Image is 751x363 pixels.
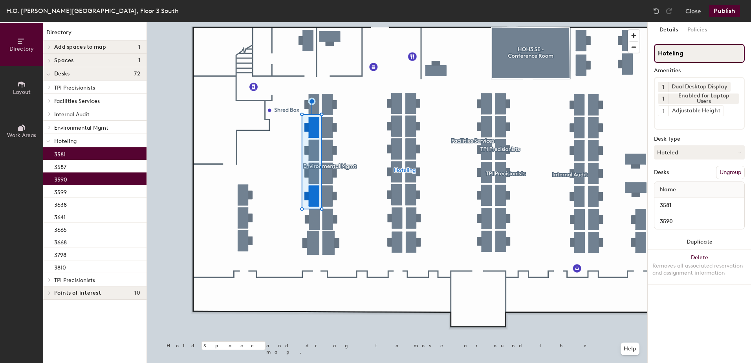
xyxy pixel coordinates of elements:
button: 1 [658,82,668,92]
button: 1 [658,93,668,104]
span: TPI Precisionists [54,277,95,284]
span: Spaces [54,57,74,64]
span: 1 [138,57,140,64]
div: Removes all associated reservation and assignment information [652,262,746,277]
span: 10 [134,290,140,296]
button: Publish [709,5,740,17]
span: Environmental Mgmt [54,125,108,131]
p: 3810 [54,262,66,271]
span: Internal Audit [54,111,90,118]
button: 1 [658,106,669,116]
button: Policies [683,22,712,38]
div: Dual Desktop Display [668,82,731,92]
p: 3587 [54,161,66,170]
div: Amenities [654,68,745,74]
span: Facilities Services [54,98,100,104]
h1: Directory [43,28,147,40]
p: 3599 [54,187,67,196]
button: Details [655,22,683,38]
p: 3665 [54,224,67,233]
span: Points of interest [54,290,101,296]
button: Ungroup [716,166,745,179]
p: 3641 [54,212,66,221]
button: Duplicate [648,234,751,250]
p: 3668 [54,237,67,246]
span: TPI Precisionists [54,84,95,91]
img: Undo [652,7,660,15]
span: Desks [54,71,70,77]
div: Desks [654,169,669,176]
button: Help [621,343,639,355]
span: 1 [138,44,140,50]
span: Work Areas [7,132,36,139]
input: Unnamed desk [656,216,743,227]
input: Unnamed desk [656,200,743,211]
span: Name [656,183,680,197]
img: Redo [665,7,673,15]
span: 1 [663,107,665,115]
button: Close [685,5,701,17]
span: Directory [9,46,34,52]
p: 3590 [54,174,67,183]
span: Hoteling [54,138,77,145]
div: H.O. [PERSON_NAME][GEOGRAPHIC_DATA], Floor 3 South [6,6,179,16]
p: 3581 [54,149,66,158]
div: Desk Type [654,136,745,142]
button: Hoteled [654,145,745,159]
span: 72 [134,71,140,77]
div: Adjustable Height [669,106,724,116]
p: 3638 [54,199,67,208]
div: Enabled for Laptop Users [668,93,739,104]
p: 3798 [54,249,66,258]
span: 1 [662,95,664,103]
button: DeleteRemoves all associated reservation and assignment information [648,250,751,284]
span: Layout [13,89,31,95]
span: Add spaces to map [54,44,106,50]
span: 1 [662,83,664,91]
